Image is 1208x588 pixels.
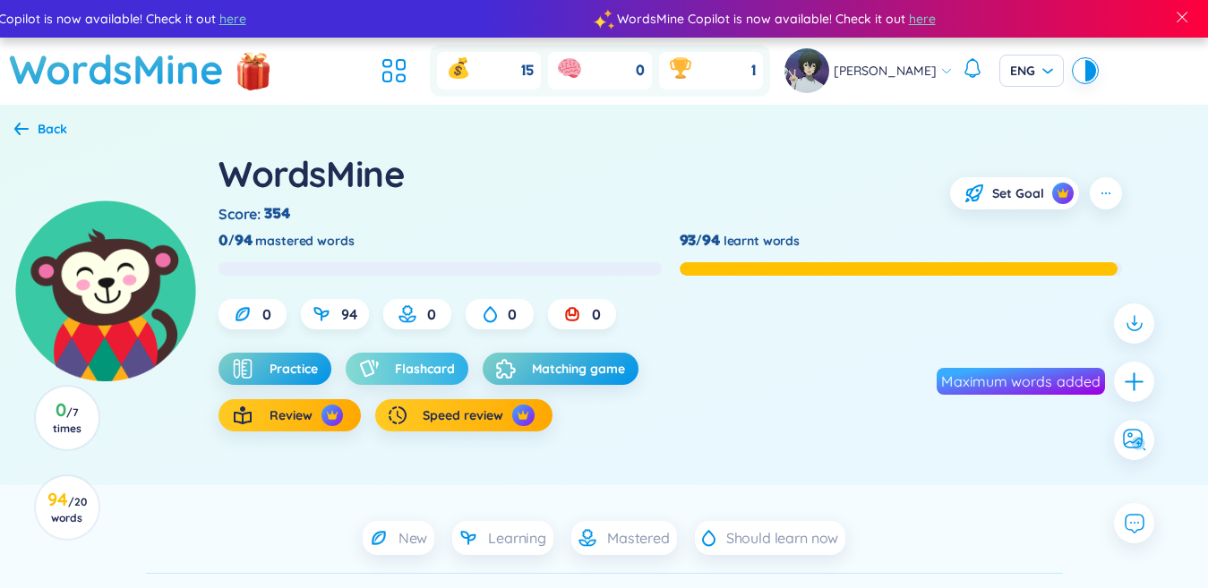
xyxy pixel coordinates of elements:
[218,353,331,385] button: Practice
[1057,187,1069,200] img: crown icon
[218,9,244,29] span: here
[950,177,1079,209] button: Set Goalcrown icon
[14,123,67,139] a: Back
[532,360,625,378] span: Matching game
[784,48,829,93] img: avatar
[521,61,534,81] span: 15
[326,409,338,422] img: crown icon
[236,43,271,97] img: flashSalesIcon.a7f4f837.png
[38,119,67,139] div: Back
[508,304,517,324] span: 0
[427,304,436,324] span: 0
[907,9,934,29] span: here
[395,360,455,378] span: Flashcard
[751,61,756,81] span: 1
[592,304,601,324] span: 0
[264,204,290,224] span: 354
[1123,371,1145,393] span: plus
[483,353,638,385] button: Matching game
[346,353,468,385] button: Flashcard
[9,38,224,101] a: WordsMine
[218,399,361,431] button: Reviewcrown icon
[47,492,87,524] h3: 94
[51,495,87,524] span: / 20 words
[992,184,1044,202] span: Set Goal
[218,231,252,251] div: 0/94
[517,409,529,422] img: crown icon
[341,304,357,324] span: 94
[218,149,405,198] div: WordsMine
[488,528,546,548] span: Learning
[270,406,313,424] span: Review
[1010,62,1053,80] span: ENG
[680,231,720,251] div: 93/94
[218,204,294,224] div: Score :
[423,406,503,424] span: Speed review
[53,405,81,435] span: / 7 times
[834,61,937,81] span: [PERSON_NAME]
[262,304,271,324] span: 0
[726,528,838,548] span: Should learn now
[375,399,552,431] button: Speed reviewcrown icon
[270,360,318,378] span: Practice
[255,231,354,251] span: mastered words
[636,61,645,81] span: 0
[724,231,800,251] span: learnt words
[398,528,428,548] span: New
[47,403,87,435] h3: 0
[607,528,670,548] span: Mastered
[784,48,834,93] a: avatar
